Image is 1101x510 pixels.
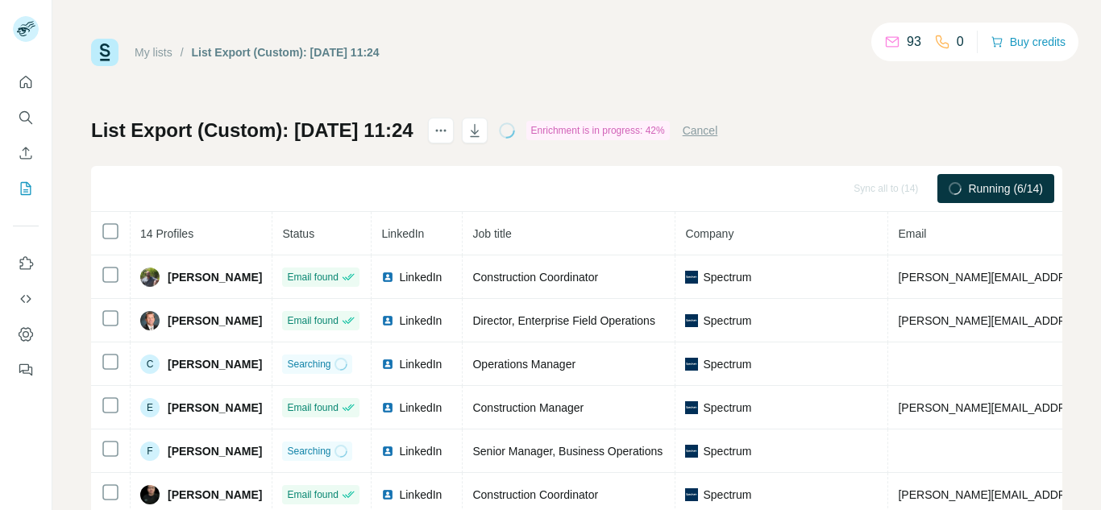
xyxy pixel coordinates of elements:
li: / [181,44,184,60]
span: Construction Coordinator [472,271,598,284]
span: [PERSON_NAME] [168,356,262,372]
div: C [140,355,160,374]
img: company-logo [685,271,698,284]
p: 0 [957,32,964,52]
span: [PERSON_NAME] [168,487,262,503]
button: Use Surfe on LinkedIn [13,249,39,278]
span: Searching [287,444,330,458]
img: company-logo [685,358,698,371]
span: Email found [287,487,338,502]
button: Search [13,103,39,132]
span: Email found [287,400,338,415]
img: company-logo [685,314,698,327]
img: LinkedIn logo [381,488,394,501]
img: LinkedIn logo [381,401,394,414]
span: [PERSON_NAME] [168,313,262,329]
span: LinkedIn [399,269,442,285]
span: [PERSON_NAME] [168,443,262,459]
a: My lists [135,46,172,59]
button: actions [428,118,454,143]
span: Searching [287,357,330,371]
span: Email found [287,270,338,284]
span: LinkedIn [399,400,442,416]
div: E [140,398,160,417]
span: Spectrum [703,487,751,503]
span: Email [898,227,926,240]
img: LinkedIn logo [381,271,394,284]
button: Use Surfe API [13,284,39,313]
button: Enrich CSV [13,139,39,168]
img: LinkedIn logo [381,314,394,327]
span: Senior Manager, Business Operations [472,445,663,458]
span: LinkedIn [399,313,442,329]
span: [PERSON_NAME] [168,400,262,416]
span: LinkedIn [399,443,442,459]
span: LinkedIn [399,356,442,372]
span: Construction Manager [472,401,584,414]
span: Email found [287,313,338,328]
span: Job title [472,227,511,240]
button: Buy credits [991,31,1066,53]
span: Spectrum [703,356,751,372]
div: F [140,442,160,461]
p: 93 [907,32,921,52]
img: company-logo [685,488,698,501]
span: Status [282,227,314,240]
span: Director, Enterprise Field Operations [472,314,654,327]
div: List Export (Custom): [DATE] 11:24 [192,44,380,60]
button: Feedback [13,355,39,384]
span: LinkedIn [381,227,424,240]
span: Spectrum [703,400,751,416]
img: Surfe Logo [91,39,118,66]
img: company-logo [685,401,698,414]
img: Avatar [140,311,160,330]
span: Operations Manager [472,358,575,371]
span: Spectrum [703,313,751,329]
button: Cancel [683,122,718,139]
span: Spectrum [703,443,751,459]
button: My lists [13,174,39,203]
span: LinkedIn [399,487,442,503]
span: Spectrum [703,269,751,285]
span: Company [685,227,733,240]
span: Construction Coordinator [472,488,598,501]
img: Avatar [140,485,160,504]
img: LinkedIn logo [381,358,394,371]
img: LinkedIn logo [381,445,394,458]
span: Running (6/14) [968,180,1043,197]
button: Dashboard [13,320,39,349]
span: [PERSON_NAME] [168,269,262,285]
button: Quick start [13,68,39,97]
div: Enrichment is in progress: 42% [526,121,670,140]
h1: List Export (Custom): [DATE] 11:24 [91,118,413,143]
img: Avatar [140,267,160,287]
span: 14 Profiles [140,227,193,240]
img: company-logo [685,445,698,458]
